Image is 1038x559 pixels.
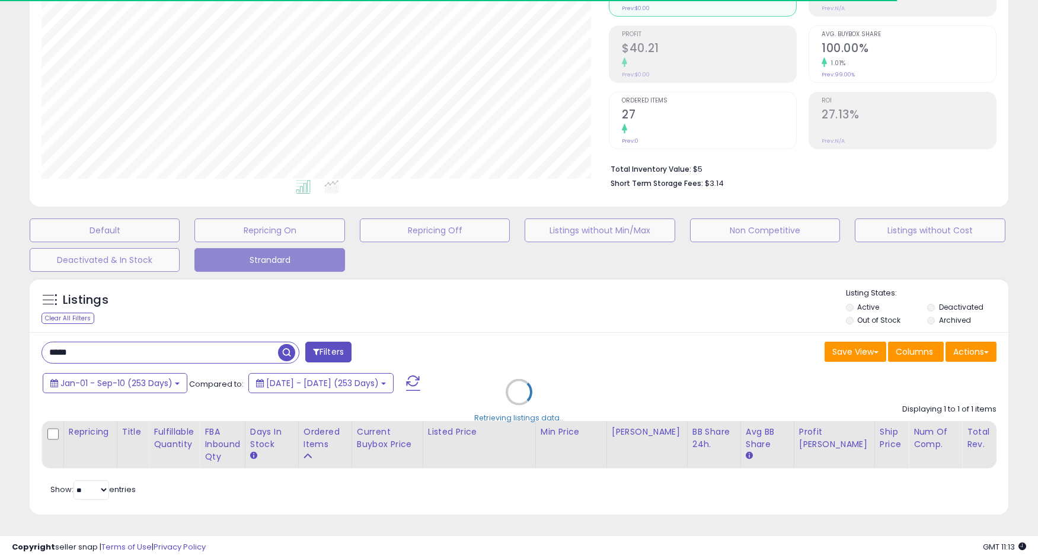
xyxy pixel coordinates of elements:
button: Non Competitive [690,219,840,242]
span: Profit [622,31,796,38]
div: Retrieving listings data.. [475,413,564,423]
a: Privacy Policy [154,541,206,552]
h2: 100.00% [822,41,996,57]
button: Listings without Min/Max [525,219,675,242]
small: 1.01% [827,59,846,68]
button: Repricing Off [360,219,510,242]
button: Repricing On [194,219,344,242]
span: 2025-09-11 11:13 GMT [983,541,1026,552]
small: Prev: $0.00 [622,71,650,78]
div: seller snap | | [12,542,206,553]
li: $5 [611,161,988,175]
small: Prev: 0 [622,137,638,144]
b: Short Term Storage Fees: [611,178,703,188]
small: Prev: N/A [822,5,845,12]
small: Prev: $0.00 [622,5,650,12]
small: Prev: N/A [822,137,845,144]
a: Terms of Use [101,541,152,552]
h2: 27.13% [822,108,996,124]
b: Total Inventory Value: [611,164,691,174]
button: Listings without Cost [855,219,1005,242]
span: ROI [822,98,996,104]
span: $3.14 [705,178,724,189]
strong: Copyright [12,541,55,552]
button: Strandard [194,248,344,272]
button: Default [30,219,180,242]
h2: 27 [622,108,796,124]
h2: $40.21 [622,41,796,57]
button: Deactivated & In Stock [30,248,180,272]
span: Ordered Items [622,98,796,104]
small: Prev: 99.00% [822,71,855,78]
span: Avg. Buybox Share [822,31,996,38]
